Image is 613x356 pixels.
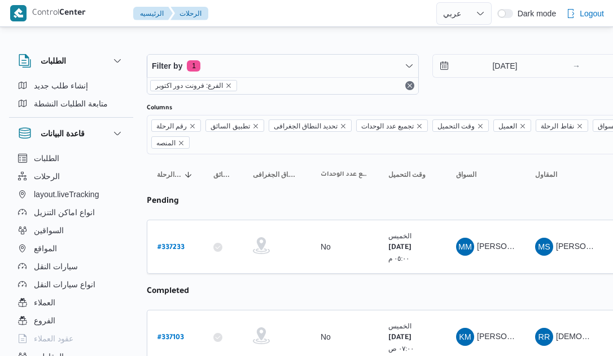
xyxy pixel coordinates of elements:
svg: Sorted in descending order [184,170,193,179]
span: الفروع [34,314,55,327]
span: الطلبات [34,152,59,165]
div: No [321,242,331,252]
input: Press the down key to open a popover containing a calendar. [433,55,561,77]
small: ٠٥:٠٠ م [388,255,410,262]
button: سيارات النقل [14,257,129,275]
span: تحديد النطاق الجغرافى [269,119,352,132]
b: [DATE] [388,334,411,342]
span: انواع اماكن التنزيل [34,206,95,219]
button: العملاء [14,293,129,311]
button: Logout [562,2,608,25]
a: #337103 [157,330,184,345]
small: ٠٧:٠٠ ص [388,345,414,352]
button: Filter by1 active filters [147,55,418,77]
img: X8yXhbKr1z7QwAAAABJRU5ErkJggg== [10,5,27,21]
button: Remove المنصه from selection in this group [178,140,185,146]
div: الطلبات [9,77,133,117]
span: وقت التحميل [388,170,426,179]
span: المقاول [535,170,557,179]
div: No [321,332,331,342]
span: نقاط الرحلة [541,120,573,132]
button: متابعة الطلبات النشطة [14,95,129,113]
button: الرحلات [14,167,129,185]
button: عقود العملاء [14,330,129,348]
b: [DATE] [388,244,411,252]
button: المواقع [14,239,129,257]
span: المنصه [156,137,176,149]
span: [PERSON_NAME] [477,242,542,251]
span: السواق [456,170,476,179]
span: Dark mode [513,9,556,18]
div: Khald Muhammad Abadalazaiaz Muhammad Abo Dhlam [456,328,474,346]
b: Center [59,9,86,18]
span: الرحلات [34,170,60,183]
span: العميل [498,120,517,132]
button: تطبيق السائق [209,166,237,184]
span: المواقع [34,242,57,255]
b: # 337233 [157,244,185,252]
span: متابعة الطلبات النشطة [34,97,108,110]
span: Filter by [152,59,182,73]
span: تطبيق السائق [205,119,264,132]
span: تحديد النطاق الجغرافى [253,170,300,179]
div: Muhammad Mahmood Abadalhadi Abadalihamaid [456,238,474,256]
span: الفرع: فرونت دور اكتوبر [155,81,223,91]
span: إنشاء طلب جديد [34,79,88,92]
span: العملاء [34,296,55,309]
button: Remove [403,79,417,92]
button: السواقين [14,221,129,239]
span: رقم الرحلة [151,119,201,132]
div: Muhammad Slah Abad Alhada Abad Alhamaid [535,238,553,256]
span: 1 active filters [187,60,200,72]
small: الخميس [388,232,411,239]
button: المقاول [531,166,598,184]
span: انواع سيارات النقل [34,278,95,291]
button: قاعدة البيانات [18,127,124,140]
button: إنشاء طلب جديد [14,77,129,95]
b: pending [147,197,179,206]
button: layout.liveTracking [14,185,129,203]
span: العميل [493,119,531,132]
span: layout.liveTracking [34,188,99,201]
button: انواع اماكن التنزيل [14,203,129,221]
button: وقت التحميل [384,166,440,184]
span: تجميع عدد الوحدات [356,119,428,132]
button: Remove تحديد النطاق الجغرافى from selection in this group [340,123,347,130]
span: وقت التحميل [432,119,489,132]
button: الرحلات [170,7,208,20]
span: رقم الرحلة [156,120,187,132]
span: رقم الرحلة; Sorted in descending order [157,170,182,179]
button: رقم الرحلةSorted in descending order [152,166,198,184]
button: الفروع [14,311,129,330]
b: completed [147,287,189,296]
span: تطبيق السائق [211,120,249,132]
button: Remove وقت التحميل from selection in this group [477,123,484,130]
div: Romanei Rafat Najib Aodh [535,328,553,346]
button: remove selected entity [225,82,232,89]
button: انواع سيارات النقل [14,275,129,293]
h3: الطلبات [41,54,66,68]
h3: قاعدة البيانات [41,127,85,140]
span: MS [538,238,550,256]
span: المنصه [151,136,190,149]
label: Columns [147,104,172,113]
button: السواق [452,166,519,184]
span: تحديد النطاق الجغرافى [274,120,338,132]
small: الخميس [388,322,411,330]
span: تجميع عدد الوحدات [361,120,414,132]
span: MM [458,238,472,256]
span: RR [538,328,550,346]
button: الرئيسيه [133,7,173,20]
button: Remove تجميع عدد الوحدات from selection in this group [416,123,423,130]
button: الطلبات [14,149,129,167]
span: عقود العملاء [34,332,73,345]
button: الطلبات [18,54,124,68]
button: تحديد النطاق الجغرافى [248,166,305,184]
button: Remove رقم الرحلة from selection in this group [189,123,196,130]
span: KM [459,328,471,346]
span: سيارات النقل [34,260,78,273]
button: Remove العميل from selection in this group [519,123,526,130]
span: وقت التحميل [437,120,475,132]
span: السواقين [34,224,64,237]
span: نقاط الرحلة [536,119,588,132]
